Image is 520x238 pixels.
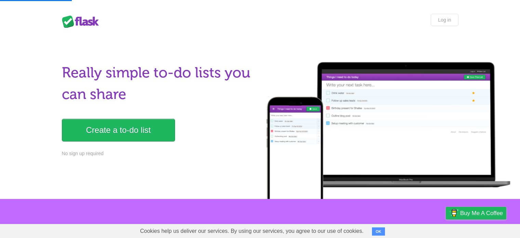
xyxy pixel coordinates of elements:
button: OK [372,227,385,236]
span: Buy me a coffee [460,207,503,219]
span: Cookies help us deliver our services. By using our services, you agree to our use of cookies. [133,224,371,238]
img: Buy me a coffee [449,207,458,219]
a: Buy me a coffee [446,207,506,220]
div: Flask Lists [62,15,103,28]
a: Log in [431,14,458,26]
a: Create a to-do list [62,119,175,141]
p: No sign up required [62,150,256,157]
h1: Really simple to-do lists you can share [62,62,256,105]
